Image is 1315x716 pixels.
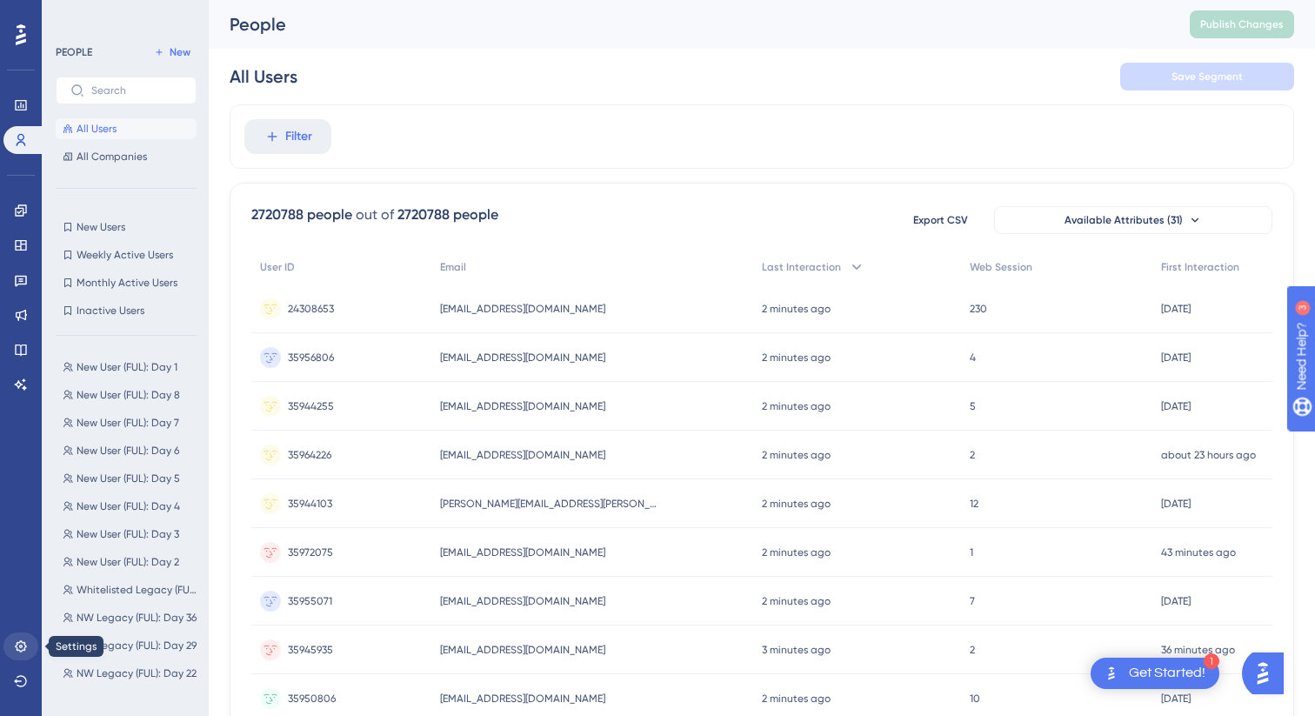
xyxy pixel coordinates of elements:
span: [EMAIL_ADDRESS][DOMAIN_NAME] [440,351,605,365]
span: 4 [970,351,976,365]
button: NW Legacy (FUL): Day 36 [56,607,207,628]
span: 35945935 [288,643,333,657]
div: 2720788 people [397,204,498,225]
time: 2 minutes ago [762,693,831,705]
span: 35964226 [288,448,331,462]
div: PEOPLE [56,45,92,59]
span: NW Legacy (FUL): Day 36 [77,611,197,625]
time: 2 minutes ago [762,400,831,412]
span: New User (FUL): Day 2 [77,555,179,569]
button: All Companies [56,146,197,167]
span: 2 [970,448,975,462]
span: [PERSON_NAME][EMAIL_ADDRESS][PERSON_NAME][DOMAIN_NAME] [440,497,657,511]
button: Weekly Active Users [56,244,197,265]
time: 43 minutes ago [1161,546,1236,559]
time: [DATE] [1161,400,1191,412]
span: 2 [970,643,975,657]
span: Inactive Users [77,304,144,318]
button: New User (FUL): Day 4 [56,496,207,517]
span: 35955071 [288,594,332,608]
span: 24308653 [288,302,334,316]
span: 230 [970,302,987,316]
span: 35944255 [288,399,334,413]
span: Last Interaction [762,260,841,274]
span: New [170,45,190,59]
button: Export CSV [897,206,984,234]
span: [EMAIL_ADDRESS][DOMAIN_NAME] [440,448,605,462]
span: [EMAIL_ADDRESS][DOMAIN_NAME] [440,692,605,706]
iframe: UserGuiding AI Assistant Launcher [1242,647,1294,699]
span: New User (FUL): Day 6 [77,444,179,458]
time: [DATE] [1161,498,1191,510]
button: New Users [56,217,197,238]
span: 35956806 [288,351,334,365]
span: 35950806 [288,692,336,706]
time: [DATE] [1161,303,1191,315]
time: 2 minutes ago [762,595,831,607]
button: New User (FUL): Day 3 [56,524,207,545]
span: NW Legacy (FUL): Day 29 [77,639,197,652]
span: 1 [970,545,973,559]
span: First Interaction [1161,260,1239,274]
button: New User (FUL): Day 8 [56,385,207,405]
span: [EMAIL_ADDRESS][DOMAIN_NAME] [440,594,605,608]
button: New [148,42,197,63]
div: People [230,12,1146,37]
span: Monthly Active Users [77,276,177,290]
button: Inactive Users [56,300,197,321]
div: 3 [121,9,126,23]
span: Weekly Active Users [77,248,173,262]
span: Email [440,260,466,274]
span: [EMAIL_ADDRESS][DOMAIN_NAME] [440,643,605,657]
span: User ID [260,260,295,274]
span: [EMAIL_ADDRESS][DOMAIN_NAME] [440,399,605,413]
span: New User (FUL): Day 5 [77,472,180,485]
span: New User (FUL): Day 3 [77,527,179,541]
button: All Users [56,118,197,139]
time: [DATE] [1161,595,1191,607]
button: Filter [244,119,331,154]
time: 2 minutes ago [762,546,831,559]
span: All Users [77,122,117,136]
span: Publish Changes [1200,17,1284,31]
time: 3 minutes ago [762,644,831,656]
span: [EMAIL_ADDRESS][DOMAIN_NAME] [440,545,605,559]
span: New User (FUL): Day 4 [77,499,180,513]
span: New Users [77,220,125,234]
span: NW Legacy (FUL): Day 22 [77,666,197,680]
time: 2 minutes ago [762,449,831,461]
span: 35944103 [288,497,332,511]
span: Export CSV [913,213,968,227]
span: 5 [970,399,976,413]
span: 7 [970,594,975,608]
div: All Users [230,64,297,89]
span: New User (FUL): Day 8 [77,388,180,402]
span: [EMAIL_ADDRESS][DOMAIN_NAME] [440,302,605,316]
span: Need Help? [41,4,109,25]
time: 36 minutes ago [1161,644,1235,656]
span: Web Session [970,260,1032,274]
span: 10 [970,692,980,706]
time: [DATE] [1161,693,1191,705]
span: New User (FUL): Day 1 [77,360,177,374]
span: Available Attributes (31) [1065,213,1183,227]
button: New User (FUL): Day 5 [56,468,207,489]
span: New User (FUL): Day 7 [77,416,179,430]
div: Open Get Started! checklist, remaining modules: 1 [1091,658,1219,689]
time: about 23 hours ago [1161,449,1256,461]
button: Monthly Active Users [56,272,197,293]
button: New User (FUL): Day 6 [56,440,207,461]
button: NW Legacy (FUL): Day 22 [56,663,207,684]
img: launcher-image-alternative-text [1101,663,1122,684]
time: 2 minutes ago [762,351,831,364]
time: 2 minutes ago [762,303,831,315]
span: All Companies [77,150,147,164]
span: Filter [285,126,312,147]
div: 2720788 people [251,204,352,225]
div: 1 [1204,653,1219,669]
div: out of [356,204,394,225]
button: Publish Changes [1190,10,1294,38]
button: New User (FUL): Day 1 [56,357,207,378]
span: Save Segment [1171,70,1243,84]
